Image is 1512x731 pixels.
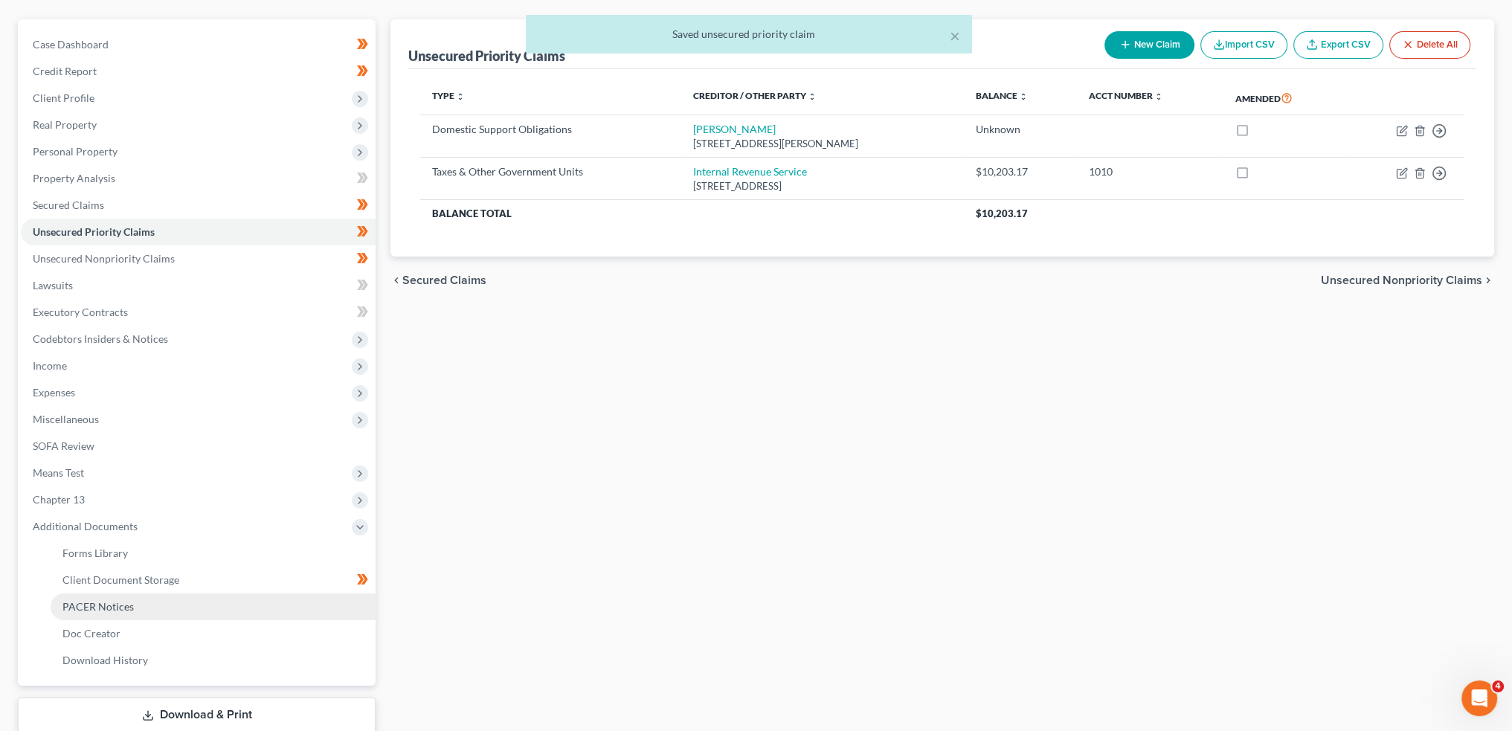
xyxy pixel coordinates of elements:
div: Domestic Support Obligations [432,122,669,137]
div: [STREET_ADDRESS] [693,179,951,193]
i: unfold_more [808,92,817,101]
span: Property Analysis [33,172,115,184]
span: Additional Documents [33,520,138,532]
span: Means Test [33,466,84,479]
button: × [950,27,960,45]
span: Credit Report [33,65,97,77]
a: Balance unfold_more [975,90,1027,101]
a: Doc Creator [51,620,376,647]
div: $10,203.17 [975,164,1064,179]
span: Secured Claims [33,199,104,211]
a: Type unfold_more [432,90,465,101]
div: Taxes & Other Government Units [432,164,669,179]
a: Download History [51,647,376,674]
a: Forms Library [51,540,376,567]
i: unfold_more [1018,92,1027,101]
a: PACER Notices [51,593,376,620]
span: SOFA Review [33,439,94,452]
span: Income [33,359,67,372]
a: Credit Report [21,58,376,85]
span: Secured Claims [402,274,486,286]
span: Executory Contracts [33,306,128,318]
span: 4 [1492,680,1504,692]
a: Unsecured Nonpriority Claims [21,245,376,272]
a: Acct Number unfold_more [1089,90,1163,101]
span: Codebtors Insiders & Notices [33,332,168,345]
span: PACER Notices [62,600,134,613]
span: Miscellaneous [33,413,99,425]
button: Unsecured Nonpriority Claims chevron_right [1321,274,1494,286]
span: Lawsuits [33,279,73,292]
span: Personal Property [33,145,118,158]
a: Internal Revenue Service [693,165,807,178]
a: Property Analysis [21,165,376,192]
th: Amended [1223,81,1345,115]
iframe: Intercom live chat [1461,680,1497,716]
a: SOFA Review [21,433,376,460]
a: Client Document Storage [51,567,376,593]
th: Balance Total [420,200,963,227]
i: chevron_right [1482,274,1494,286]
div: Unknown [975,122,1064,137]
span: Expenses [33,386,75,399]
button: chevron_left Secured Claims [390,274,486,286]
span: Chapter 13 [33,493,85,506]
a: Unsecured Priority Claims [21,219,376,245]
i: chevron_left [390,274,402,286]
div: Saved unsecured priority claim [538,27,960,42]
span: Unsecured Priority Claims [33,225,155,238]
div: [STREET_ADDRESS][PERSON_NAME] [693,137,951,151]
i: unfold_more [1154,92,1163,101]
a: Secured Claims [21,192,376,219]
a: [PERSON_NAME] [693,123,776,135]
a: Lawsuits [21,272,376,299]
span: Doc Creator [62,627,120,640]
a: Creditor / Other Party unfold_more [693,90,817,101]
span: Real Property [33,118,97,131]
a: Executory Contracts [21,299,376,326]
div: 1010 [1089,164,1212,179]
span: $10,203.17 [975,207,1027,219]
span: Unsecured Nonpriority Claims [33,252,175,265]
span: Download History [62,654,148,666]
span: Unsecured Nonpriority Claims [1321,274,1482,286]
span: Forms Library [62,547,128,559]
i: unfold_more [456,92,465,101]
span: Client Profile [33,91,94,104]
span: Client Document Storage [62,573,179,586]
